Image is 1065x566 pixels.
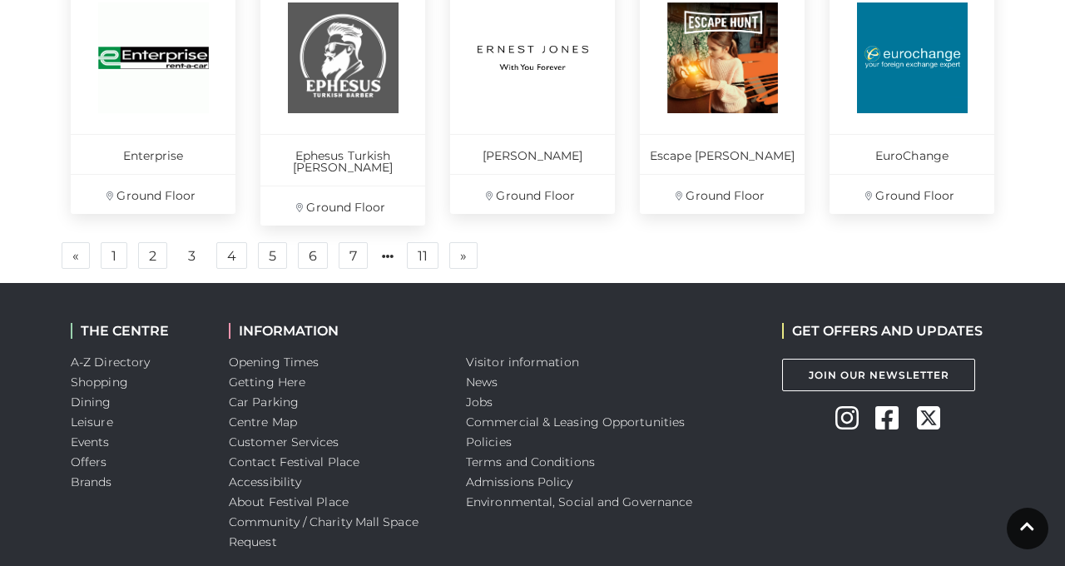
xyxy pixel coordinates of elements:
[466,474,573,489] a: Admissions Policy
[216,242,247,269] a: 4
[460,250,467,261] span: »
[466,415,685,429] a: Commercial & Leasing Opportunities
[640,134,805,174] p: Escape [PERSON_NAME]
[71,174,235,214] p: Ground Floor
[71,434,110,449] a: Events
[830,174,994,214] p: Ground Floor
[449,242,478,269] a: Next
[466,434,512,449] a: Policies
[830,134,994,174] p: EuroChange
[339,242,368,269] a: 7
[229,474,301,489] a: Accessibility
[298,242,328,269] a: 6
[101,242,127,269] a: 1
[407,242,438,269] a: 11
[229,395,299,410] a: Car Parking
[258,242,287,269] a: 5
[229,434,339,449] a: Customer Services
[450,134,615,174] p: [PERSON_NAME]
[229,415,297,429] a: Centre Map
[71,415,113,429] a: Leisure
[71,323,204,339] h2: THE CENTRE
[466,454,595,469] a: Terms and Conditions
[466,494,692,509] a: Environmental, Social and Governance
[782,359,975,391] a: Join Our Newsletter
[450,174,615,214] p: Ground Floor
[229,454,359,469] a: Contact Festival Place
[71,355,150,370] a: A-Z Directory
[71,134,235,174] p: Enterprise
[71,454,107,469] a: Offers
[466,395,493,410] a: Jobs
[229,323,441,339] h2: INFORMATION
[782,323,983,339] h2: GET OFFERS AND UPDATES
[260,186,425,226] p: Ground Floor
[260,134,425,186] p: Ephesus Turkish [PERSON_NAME]
[62,242,90,269] a: Previous
[229,355,319,370] a: Opening Times
[178,243,206,270] a: 3
[229,494,349,509] a: About Festival Place
[466,355,579,370] a: Visitor information
[71,375,128,390] a: Shopping
[466,375,498,390] a: News
[71,474,112,489] a: Brands
[229,375,305,390] a: Getting Here
[71,395,111,410] a: Dining
[229,514,419,549] a: Community / Charity Mall Space Request
[138,242,167,269] a: 2
[72,250,79,261] span: «
[640,174,805,214] p: Ground Floor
